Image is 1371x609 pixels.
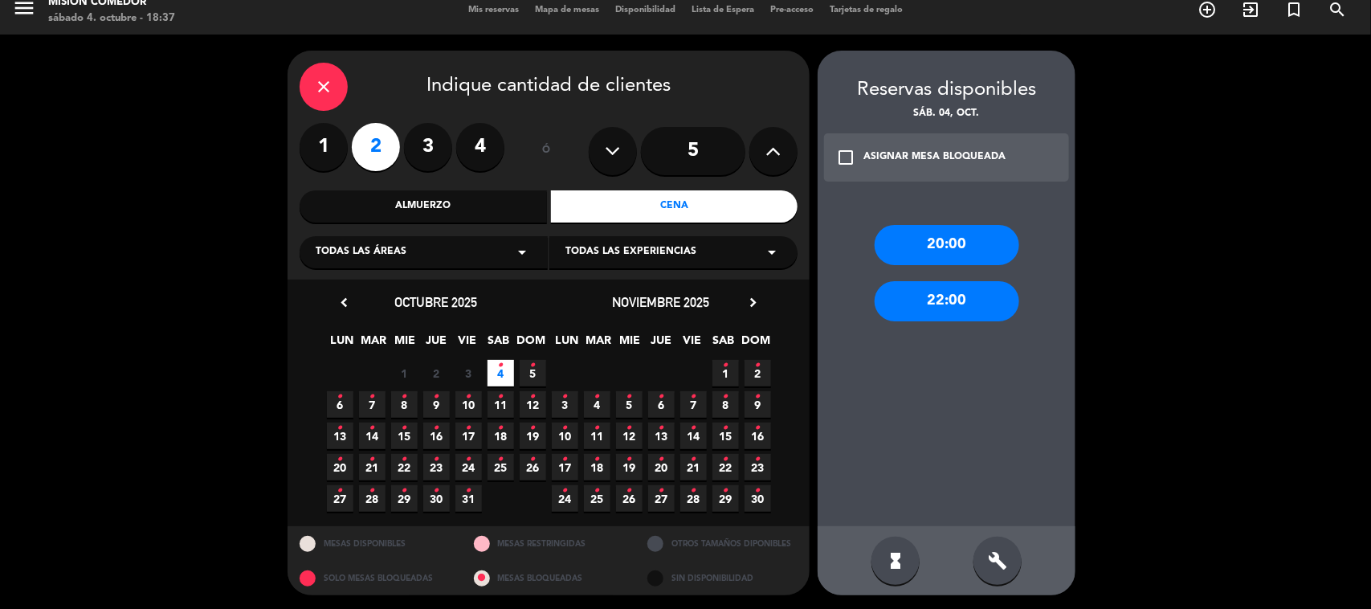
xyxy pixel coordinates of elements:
span: 30 [745,485,771,512]
span: 5 [616,391,643,418]
span: DOM [517,331,544,358]
span: 6 [327,391,353,418]
span: 25 [584,485,610,512]
div: 20:00 [875,225,1019,265]
i: • [755,447,761,472]
span: SAB [486,331,512,358]
span: 7 [359,391,386,418]
i: • [723,478,728,504]
span: Lista de Espera [683,6,762,14]
i: • [755,415,761,441]
i: • [530,447,536,472]
span: 19 [520,423,546,449]
i: • [562,447,568,472]
span: JUE [648,331,675,358]
span: 10 [455,391,482,418]
i: • [369,384,375,410]
i: • [369,415,375,441]
i: • [626,478,632,504]
i: • [466,384,471,410]
i: chevron_right [745,294,761,311]
span: 1 [712,360,739,386]
i: check_box_outline_blank [836,148,855,167]
span: 29 [391,485,418,512]
span: SAB [711,331,737,358]
span: 31 [455,485,482,512]
span: 8 [391,391,418,418]
span: MIE [617,331,643,358]
span: 21 [359,454,386,480]
span: 4 [584,391,610,418]
span: 28 [359,485,386,512]
i: • [337,447,343,472]
i: • [691,478,696,504]
span: 17 [455,423,482,449]
i: • [626,384,632,410]
span: Todas las experiencias [565,244,696,260]
div: MESAS RESTRINGIDAS [462,526,636,561]
i: arrow_drop_down [762,243,781,262]
i: • [337,384,343,410]
i: hourglass_full [886,551,905,570]
span: 25 [488,454,514,480]
span: 26 [520,454,546,480]
i: • [755,353,761,378]
span: Mapa de mesas [527,6,607,14]
span: 12 [616,423,643,449]
span: Pre-acceso [762,6,822,14]
i: • [530,415,536,441]
span: MAR [361,331,387,358]
i: • [755,478,761,504]
span: 29 [712,485,739,512]
i: • [434,478,439,504]
i: • [402,447,407,472]
i: • [369,478,375,504]
i: • [466,478,471,504]
span: 11 [488,391,514,418]
span: noviembre 2025 [613,294,710,310]
span: 9 [745,391,771,418]
div: SOLO MESAS BLOQUEADAS [288,561,462,595]
span: 13 [648,423,675,449]
i: • [530,353,536,378]
i: • [466,447,471,472]
span: 8 [712,391,739,418]
span: 23 [423,454,450,480]
span: 4 [488,360,514,386]
i: • [691,415,696,441]
span: 7 [680,391,707,418]
span: 17 [552,454,578,480]
i: • [498,415,504,441]
div: ó [520,123,573,179]
div: ASIGNAR MESA BLOQUEADA [863,149,1006,166]
div: MESAS DISPONIBLES [288,526,462,561]
span: 27 [327,485,353,512]
span: 3 [552,391,578,418]
span: 18 [584,454,610,480]
span: Disponibilidad [607,6,683,14]
i: • [723,384,728,410]
span: 22 [712,454,739,480]
i: arrow_drop_down [512,243,532,262]
i: • [369,447,375,472]
i: • [626,415,632,441]
span: MIE [392,331,418,358]
div: Almuerzo [300,190,547,223]
i: • [530,384,536,410]
i: • [466,415,471,441]
label: 2 [352,123,400,171]
span: 9 [423,391,450,418]
span: 3 [455,360,482,386]
span: 24 [552,485,578,512]
span: 28 [680,485,707,512]
i: close [314,77,333,96]
span: 16 [745,423,771,449]
span: 2 [423,360,450,386]
span: JUE [423,331,450,358]
span: 5 [520,360,546,386]
i: • [402,478,407,504]
label: 1 [300,123,348,171]
i: • [659,415,664,441]
i: • [498,353,504,378]
span: 16 [423,423,450,449]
